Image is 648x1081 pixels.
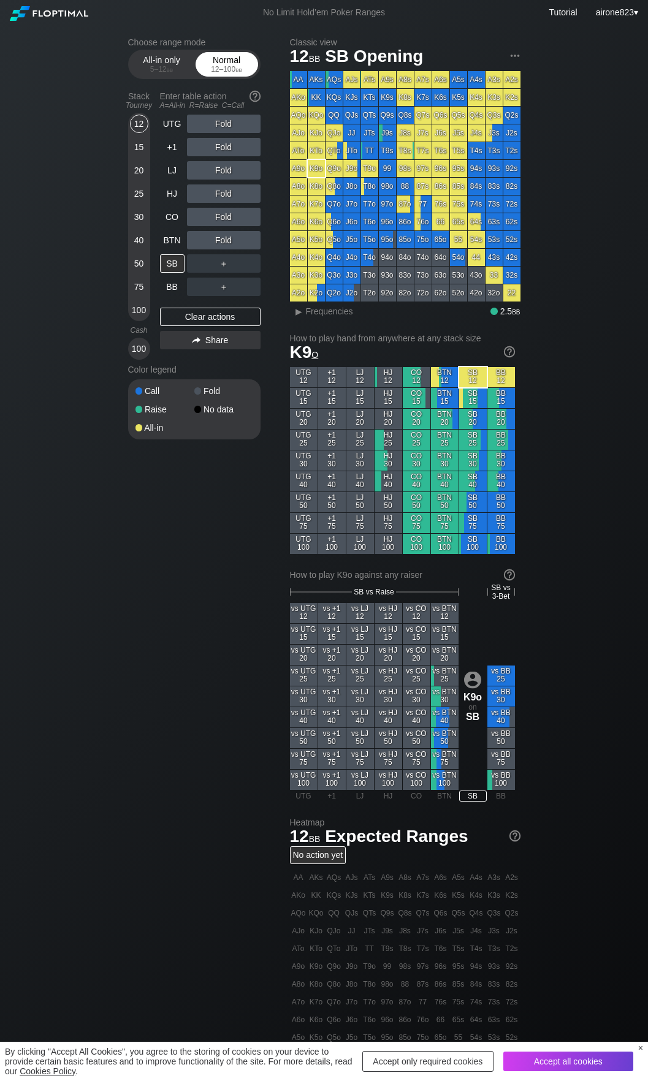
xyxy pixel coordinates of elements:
div: 42s [503,249,520,266]
div: HJ 30 [375,450,402,471]
div: HJ 40 [375,471,402,491]
div: Call [135,387,194,395]
div: K2o [308,284,325,302]
h2: Choose range mode [128,37,261,47]
div: CO 50 [403,492,430,512]
div: CO 20 [403,409,430,429]
div: T6o [361,213,378,230]
div: 94o [379,249,396,266]
img: icon-avatar.b40e07d9.svg [464,671,481,688]
div: T3o [361,267,378,284]
div: J7s [414,124,432,142]
div: 52o [450,284,467,302]
div: Raise [135,405,194,414]
div: BTN 20 [431,409,459,429]
div: T8s [397,142,414,159]
div: T2s [503,142,520,159]
div: 63o [432,267,449,284]
div: 75o [414,231,432,248]
div: LJ 15 [346,388,374,408]
span: bb [235,65,242,74]
div: All-in [135,423,194,432]
div: Accept all cookies [503,1052,633,1071]
div: BTN 30 [431,450,459,471]
div: T8o [361,178,378,195]
div: Fold [194,387,253,395]
div: AQo [290,107,307,124]
div: T9s [379,142,396,159]
div: 64o [432,249,449,266]
div: Clear actions [160,308,261,326]
div: LJ 40 [346,471,374,491]
div: Tourney [123,101,155,110]
div: TT [361,142,378,159]
div: +1 [160,138,185,156]
div: 43s [486,249,503,266]
div: T9o [361,160,378,177]
div: 82s [503,178,520,195]
div: 62o [432,284,449,302]
div: AJo [290,124,307,142]
div: Q9o [326,160,343,177]
div: SB 25 [459,430,487,450]
div: J8s [397,124,414,142]
div: AQs [326,71,343,88]
span: Frequencies [306,306,353,316]
div: T6s [432,142,449,159]
div: 86o [397,213,414,230]
h2: Classic view [290,37,520,47]
div: ATo [290,142,307,159]
div: Q8s [397,107,414,124]
div: KK [308,89,325,106]
div: Q7s [414,107,432,124]
div: Accept only required cookies [362,1051,494,1072]
img: help.32db89a4.svg [503,568,516,582]
div: K2s [503,89,520,106]
div: J5o [343,231,360,248]
div: 15 [130,138,148,156]
div: Q2o [326,284,343,302]
div: Fold [187,231,261,249]
div: UTG 15 [290,388,318,408]
div: K4o [308,249,325,266]
div: 55 [450,231,467,248]
div: LJ 50 [346,492,374,512]
div: Q4s [468,107,485,124]
div: A2s [503,71,520,88]
div: A5s [450,71,467,88]
div: 76s [432,195,449,213]
div: 88 [397,178,414,195]
div: K5o [308,231,325,248]
div: BB 50 [487,492,515,512]
div: K7o [308,195,325,213]
div: Q6s [432,107,449,124]
div: 32o [486,284,503,302]
div: SB 50 [459,492,487,512]
span: bb [167,65,173,74]
div: LJ 25 [346,430,374,450]
div: KJs [343,89,360,106]
div: 32s [503,267,520,284]
div: A2o [290,284,307,302]
img: help.32db89a4.svg [248,89,262,103]
div: T7s [414,142,432,159]
h2: How to play hand from anywhere at any stack size [290,333,515,343]
div: Fold [187,184,261,203]
div: Q6o [326,213,343,230]
div: +1 15 [318,388,346,408]
div: HJ 12 [375,367,402,387]
div: 65s [450,213,467,230]
div: Q2s [503,107,520,124]
div: 84s [468,178,485,195]
div: SB 15 [459,388,487,408]
div: 76o [414,213,432,230]
div: K8o [308,178,325,195]
div: 95o [379,231,396,248]
div: A7s [414,71,432,88]
div: KTo [308,142,325,159]
div: +1 12 [318,367,346,387]
div: 53o [450,267,467,284]
img: Floptimal logo [10,6,88,21]
div: 62s [503,213,520,230]
div: 25 [130,184,148,203]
